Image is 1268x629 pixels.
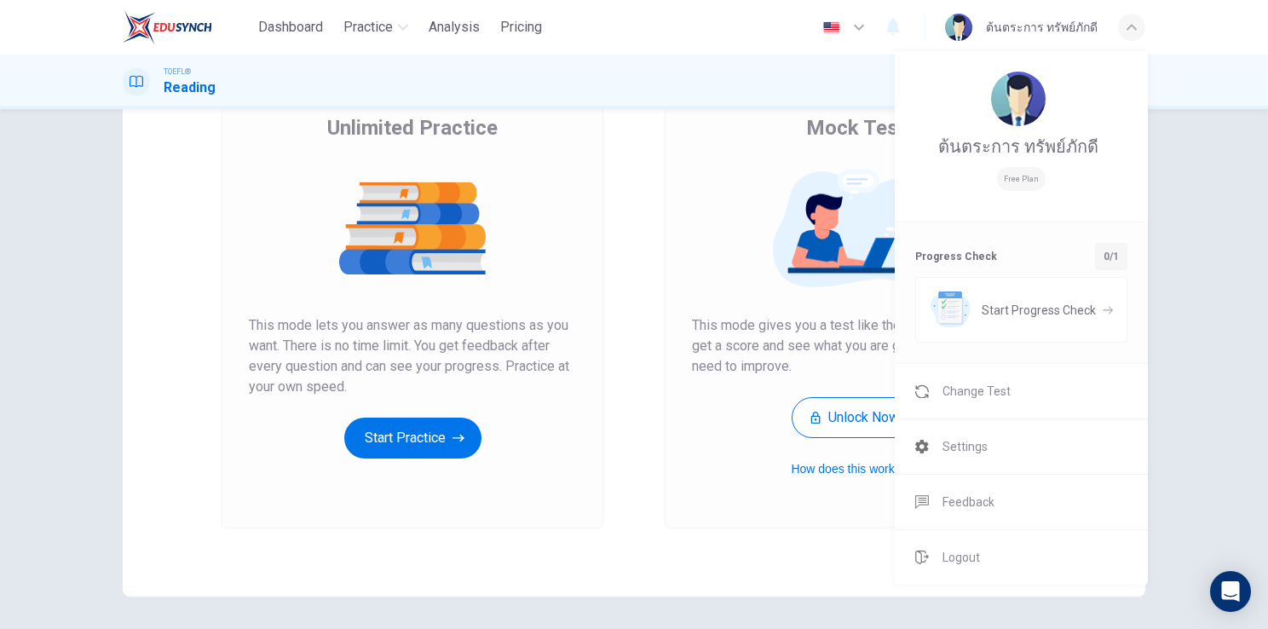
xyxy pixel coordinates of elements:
a: Change Test [895,364,1148,418]
img: Start Progress Check [930,291,971,328]
span: ต้นตระการ ทรัพย์ภักดี [938,136,1098,157]
span: Settings [942,436,988,457]
div: 0/1 [1095,243,1127,270]
div: Start Progress Check [915,277,1127,343]
img: Profile picture [991,72,1046,126]
span: Free Plan [997,167,1046,191]
span: Change Test [942,381,1011,401]
div: Open Intercom Messenger [1210,571,1251,612]
a: Start Progress CheckStart Progress Check [915,277,1127,343]
span: Feedback [942,492,994,512]
span: Progress Check [915,246,997,267]
a: Settings [895,419,1148,474]
span: Logout [942,547,980,568]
